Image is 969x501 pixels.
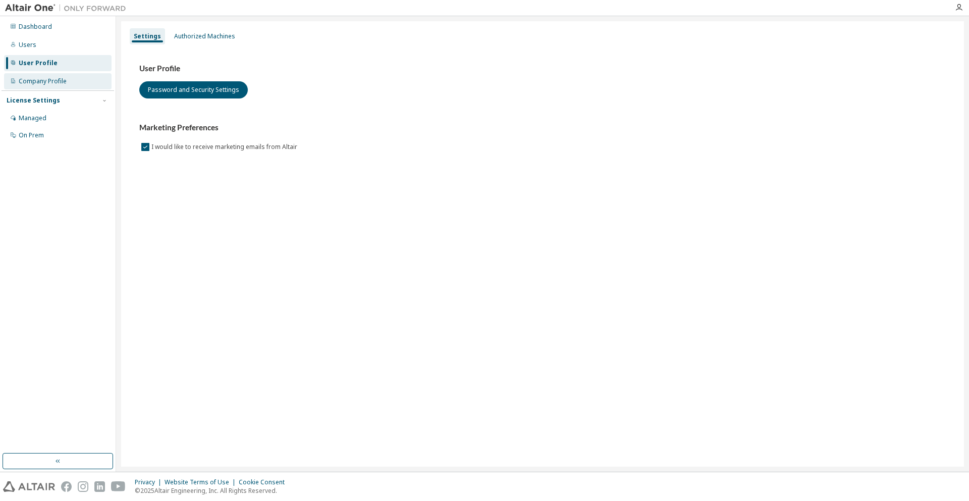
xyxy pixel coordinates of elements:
label: I would like to receive marketing emails from Altair [151,141,299,153]
button: Password and Security Settings [139,81,248,98]
div: Privacy [135,478,165,486]
div: User Profile [19,59,58,67]
div: License Settings [7,96,60,105]
img: facebook.svg [61,481,72,492]
div: Authorized Machines [174,32,235,40]
p: © 2025 Altair Engineering, Inc. All Rights Reserved. [135,486,291,495]
img: youtube.svg [111,481,126,492]
div: Users [19,41,36,49]
div: Settings [134,32,161,40]
img: linkedin.svg [94,481,105,492]
h3: User Profile [139,64,946,74]
div: Website Terms of Use [165,478,239,486]
div: Managed [19,114,46,122]
h3: Marketing Preferences [139,123,946,133]
div: Dashboard [19,23,52,31]
div: Cookie Consent [239,478,291,486]
img: altair_logo.svg [3,481,55,492]
img: instagram.svg [78,481,88,492]
img: Altair One [5,3,131,13]
div: Company Profile [19,77,67,85]
div: On Prem [19,131,44,139]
